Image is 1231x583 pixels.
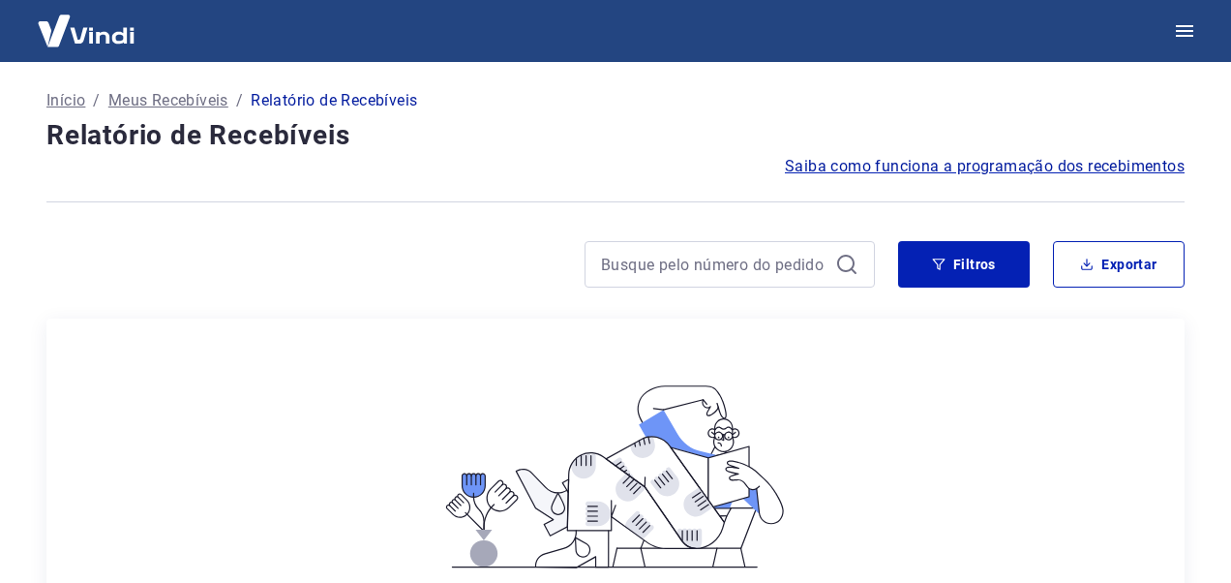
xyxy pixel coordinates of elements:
[785,155,1185,178] a: Saiba como funciona a programação dos recebimentos
[46,116,1185,155] h4: Relatório de Recebíveis
[108,89,228,112] a: Meus Recebíveis
[1053,241,1185,288] button: Exportar
[898,241,1030,288] button: Filtros
[251,89,417,112] p: Relatório de Recebíveis
[93,89,100,112] p: /
[23,1,149,60] img: Vindi
[46,89,85,112] a: Início
[601,250,827,279] input: Busque pelo número do pedido
[236,89,243,112] p: /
